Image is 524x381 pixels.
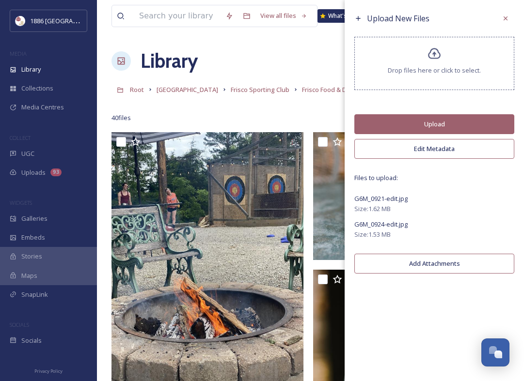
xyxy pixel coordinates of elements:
[21,290,48,299] span: SnapLink
[255,6,312,25] a: View all files
[21,233,45,242] span: Embeds
[141,46,198,76] a: Library
[354,230,391,239] span: Size: 1.53 MB
[21,252,42,261] span: Stories
[10,134,31,141] span: COLLECT
[231,85,289,94] span: Frisco Sporting Club
[10,50,27,57] span: MEDIA
[34,365,63,376] a: Privacy Policy
[157,85,218,94] span: [GEOGRAPHIC_DATA]
[111,113,131,122] span: 40 file s
[10,199,32,206] span: WIDGETS
[157,84,218,95] a: [GEOGRAPHIC_DATA]
[130,85,144,94] span: Root
[313,132,505,260] img: IMG_6464.jpg
[21,84,53,93] span: Collections
[481,338,509,366] button: Open Chat
[354,194,408,203] span: G6M_0921-edit.jpg
[21,65,41,74] span: Library
[354,220,408,229] span: G6M_0924-edit.jpg
[21,271,37,280] span: Maps
[34,368,63,374] span: Privacy Policy
[367,13,429,24] span: Upload New Files
[354,204,391,213] span: Size: 1.62 MB
[354,254,514,274] button: Add Attachments
[231,84,289,95] a: Frisco Sporting Club
[354,139,514,159] button: Edit Metadata
[318,9,366,23] a: What's New
[302,85,361,94] span: Frisco Food & Drinks
[354,173,514,183] span: Files to upload:
[130,84,144,95] a: Root
[16,16,25,26] img: logos.png
[10,321,29,328] span: SOCIALS
[302,84,361,95] a: Frisco Food & Drinks
[21,214,48,223] span: Galleries
[21,103,64,112] span: Media Centres
[21,168,46,177] span: Uploads
[134,5,221,27] input: Search your library
[21,149,34,158] span: UGC
[30,16,107,25] span: 1886 [GEOGRAPHIC_DATA]
[50,168,62,176] div: 93
[388,66,481,75] span: Drop files here or click to select.
[21,336,42,345] span: Socials
[354,114,514,134] button: Upload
